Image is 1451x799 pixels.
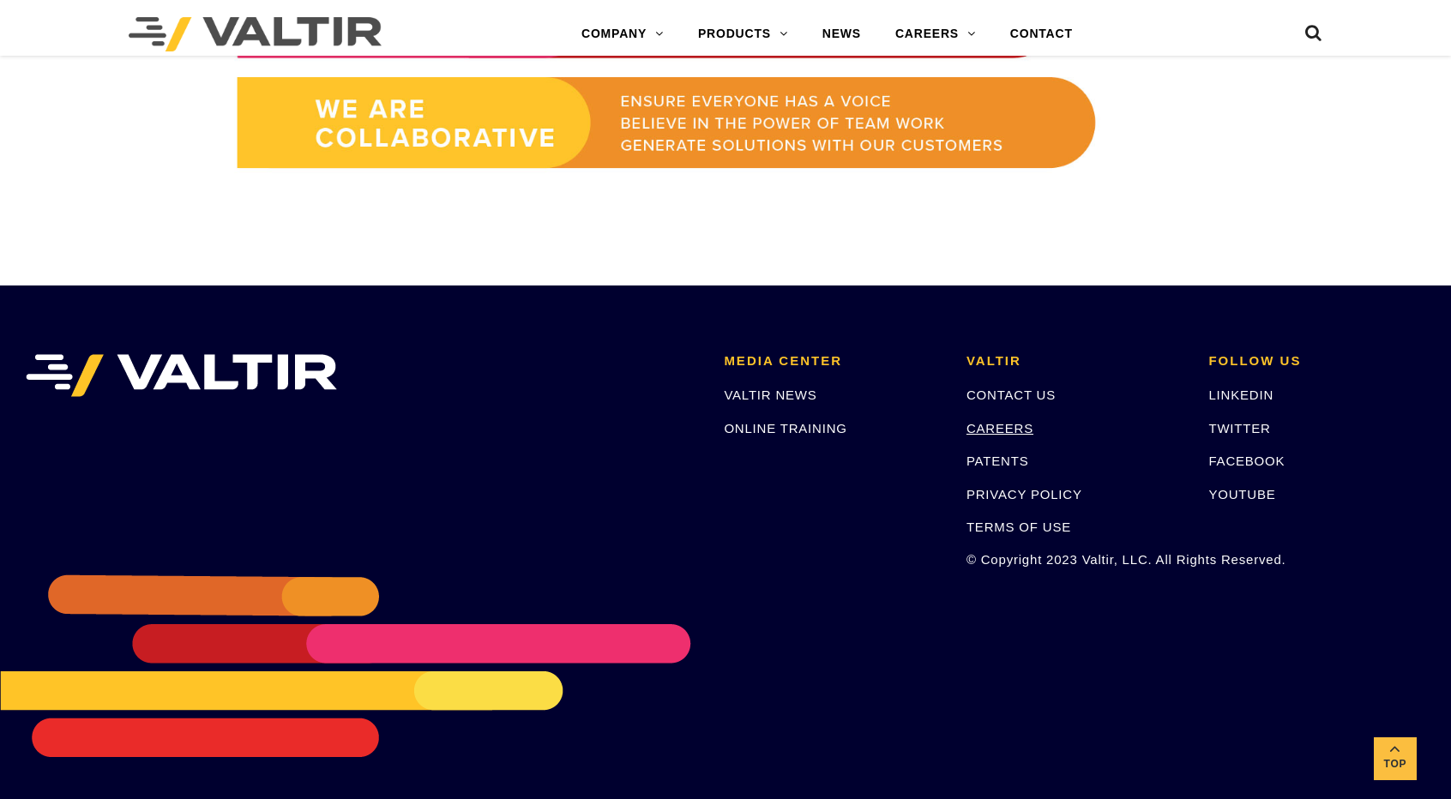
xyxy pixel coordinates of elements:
[681,17,805,51] a: PRODUCTS
[1208,454,1285,468] a: FACEBOOK
[966,354,1183,369] h2: VALTIR
[1208,354,1425,369] h2: FOLLOW US
[564,17,681,51] a: COMPANY
[1208,421,1270,436] a: TWITTER
[966,387,1056,402] a: CONTACT US
[1374,737,1417,780] a: Top
[1208,387,1273,402] a: LINKEDIN
[724,354,941,369] h2: MEDIA CENTER
[724,387,816,402] a: VALTIR NEWS
[966,487,1082,502] a: PRIVACY POLICY
[878,17,993,51] a: CAREERS
[724,421,846,436] a: ONLINE TRAINING
[966,421,1033,436] a: CAREERS
[966,550,1183,569] p: © Copyright 2023 Valtir, LLC. All Rights Reserved.
[1208,487,1275,502] a: YOUTUBE
[129,17,382,51] img: Valtir
[26,354,337,397] img: VALTIR
[805,17,878,51] a: NEWS
[966,454,1029,468] a: PATENTS
[1374,754,1417,774] span: Top
[993,17,1090,51] a: CONTACT
[966,520,1071,534] a: TERMS OF USE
